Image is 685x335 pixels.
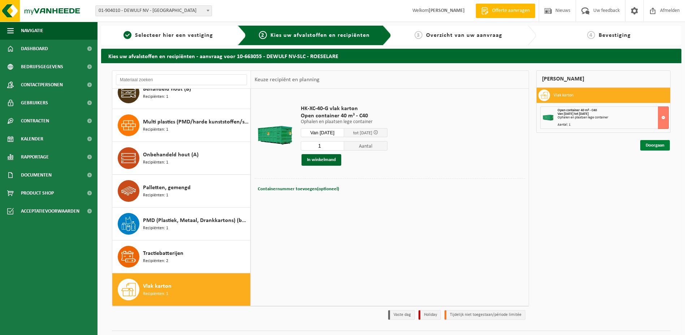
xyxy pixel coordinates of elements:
[21,148,49,166] span: Rapportage
[143,258,168,265] span: Recipiënten: 2
[21,94,48,112] span: Gebruikers
[143,151,199,159] span: Onbehandeld hout (A)
[302,154,341,166] button: In winkelmand
[112,208,251,240] button: PMD (Plastiek, Metaal, Drankkartons) (bedrijven) Recipiënten: 1
[112,142,251,175] button: Onbehandeld hout (A) Recipiënten: 1
[21,130,43,148] span: Kalender
[490,7,532,14] span: Offerte aanvragen
[21,76,63,94] span: Contactpersonen
[21,112,49,130] span: Contracten
[143,249,183,258] span: Tractiebatterijen
[558,108,597,112] span: Open container 40 m³ - C40
[143,118,248,126] span: Multi plastics (PMD/harde kunststoffen/spanbanden/EPS/folie naturel/folie gemengd)
[426,32,502,38] span: Overzicht van uw aanvraag
[301,119,387,125] p: Ophalen en plaatsen lege container
[143,192,168,199] span: Recipiënten: 1
[21,166,52,184] span: Documenten
[301,105,387,112] span: HK-XC-40-G vlak karton
[112,273,251,306] button: Vlak karton Recipiënten: 1
[554,90,573,101] h3: Vlak karton
[96,6,212,16] span: 01-904010 - DEWULF NV - ROESELARE
[143,159,168,166] span: Recipiënten: 1
[21,40,48,58] span: Dashboard
[536,70,671,88] div: [PERSON_NAME]
[143,85,191,93] span: Behandeld hout (B)
[445,310,525,320] li: Tijdelijk niet toegestaan/période limitée
[301,112,387,119] span: Open container 40 m³ - C40
[353,131,372,135] span: tot [DATE]
[558,112,589,116] strong: Van [DATE] tot [DATE]
[259,31,267,39] span: 2
[21,22,43,40] span: Navigatie
[476,4,535,18] a: Offerte aanvragen
[558,123,668,127] div: Aantal: 1
[599,32,631,38] span: Bevestiging
[143,282,172,291] span: Vlak karton
[105,31,232,40] a: 1Selecteer hier een vestiging
[143,183,191,192] span: Palletten, gemengd
[21,202,79,220] span: Acceptatievoorwaarden
[143,126,168,133] span: Recipiënten: 1
[143,93,168,100] span: Recipiënten: 1
[112,109,251,142] button: Multi plastics (PMD/harde kunststoffen/spanbanden/EPS/folie naturel/folie gemengd) Recipiënten: 1
[143,216,248,225] span: PMD (Plastiek, Metaal, Drankkartons) (bedrijven)
[558,116,668,119] div: Ophalen en plaatsen lege container
[257,184,340,194] button: Containernummer toevoegen(optioneel)
[415,31,422,39] span: 3
[419,310,441,320] li: Holiday
[123,31,131,39] span: 1
[640,140,670,151] a: Doorgaan
[95,5,212,16] span: 01-904010 - DEWULF NV - ROESELARE
[116,74,247,85] input: Materiaal zoeken
[21,58,63,76] span: Bedrijfsgegevens
[112,240,251,273] button: Tractiebatterijen Recipiënten: 2
[135,32,213,38] span: Selecteer hier een vestiging
[270,32,370,38] span: Kies uw afvalstoffen en recipiënten
[112,175,251,208] button: Palletten, gemengd Recipiënten: 1
[587,31,595,39] span: 4
[258,187,339,191] span: Containernummer toevoegen(optioneel)
[143,291,168,297] span: Recipiënten: 1
[143,225,168,232] span: Recipiënten: 1
[301,128,344,137] input: Selecteer datum
[112,76,251,109] button: Behandeld hout (B) Recipiënten: 1
[388,310,415,320] li: Vaste dag
[251,71,323,89] div: Keuze recipiënt en planning
[429,8,465,13] strong: [PERSON_NAME]
[101,49,681,63] h2: Kies uw afvalstoffen en recipiënten - aanvraag voor 10-663055 - DEWULF NV-SLC - ROESELARE
[344,141,387,151] span: Aantal
[21,184,54,202] span: Product Shop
